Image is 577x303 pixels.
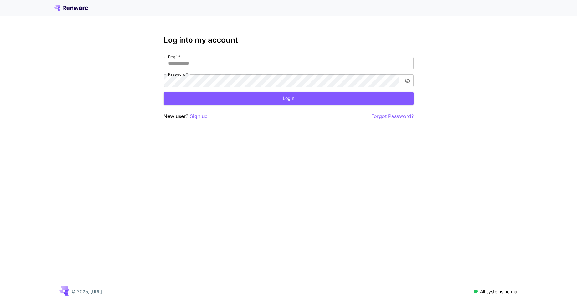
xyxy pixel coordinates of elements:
[72,288,102,295] p: © 2025, [URL]
[164,112,208,120] p: New user?
[164,92,414,105] button: Login
[168,54,180,59] label: Email
[190,112,208,120] button: Sign up
[168,72,188,77] label: Password
[164,36,414,44] h3: Log into my account
[402,75,413,86] button: toggle password visibility
[480,288,518,295] p: All systems normal
[371,112,414,120] button: Forgot Password?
